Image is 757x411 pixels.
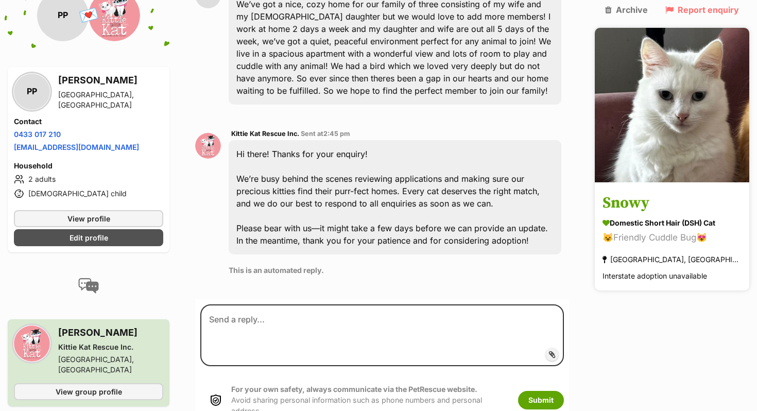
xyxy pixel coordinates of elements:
span: 2:45 pm [323,130,350,138]
span: Edit profile [70,232,108,243]
a: View profile [14,210,163,227]
span: 💌 [77,4,100,26]
h3: [PERSON_NAME] [58,73,163,88]
div: Kittie Kat Rescue Inc. [58,342,163,352]
a: 0433 017 210 [14,130,61,139]
h3: [PERSON_NAME] [58,326,163,340]
div: Hi there! Thanks for your enquiry! We’re busy behind the scenes reviewing applications and making... [229,140,561,254]
a: Snowy Domestic Short Hair (DSH) Cat 😺Friendly Cuddle Bug😻 [GEOGRAPHIC_DATA], [GEOGRAPHIC_DATA] In... [595,184,749,291]
a: View group profile [14,383,163,400]
span: View profile [67,213,110,224]
h4: Household [14,161,163,171]
div: PP [14,74,50,110]
a: Archive [605,5,648,14]
strong: For your own safety, always communicate via the PetRescue website. [231,385,477,393]
span: Sent at [301,130,350,138]
div: [GEOGRAPHIC_DATA], [GEOGRAPHIC_DATA] [58,354,163,375]
div: Domestic Short Hair (DSH) Cat [603,218,742,229]
img: Kittie Kat Rescue Inc. profile pic [14,326,50,362]
span: View group profile [56,386,122,397]
img: Kittie Kat Rescue Inc. profile pic [195,133,221,159]
img: Snowy [595,28,749,182]
a: Report enquiry [665,5,739,14]
h3: Snowy [603,192,742,215]
a: [EMAIL_ADDRESS][DOMAIN_NAME] [14,143,139,151]
div: 😺Friendly Cuddle Bug😻 [603,231,742,245]
p: This is an automated reply. [229,265,561,276]
a: Edit profile [14,229,163,246]
div: [GEOGRAPHIC_DATA], [GEOGRAPHIC_DATA] [603,253,742,267]
li: [DEMOGRAPHIC_DATA] child [14,187,163,200]
span: Interstate adoption unavailable [603,272,707,281]
h4: Contact [14,116,163,127]
span: Kittie Kat Rescue Inc. [231,130,299,138]
div: [GEOGRAPHIC_DATA], [GEOGRAPHIC_DATA] [58,90,163,110]
img: conversation-icon-4a6f8262b818ee0b60e3300018af0b2d0b884aa5de6e9bcb8d3d4eeb1a70a7c4.svg [78,278,99,294]
button: Submit [518,391,564,409]
li: 2 adults [14,173,163,185]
